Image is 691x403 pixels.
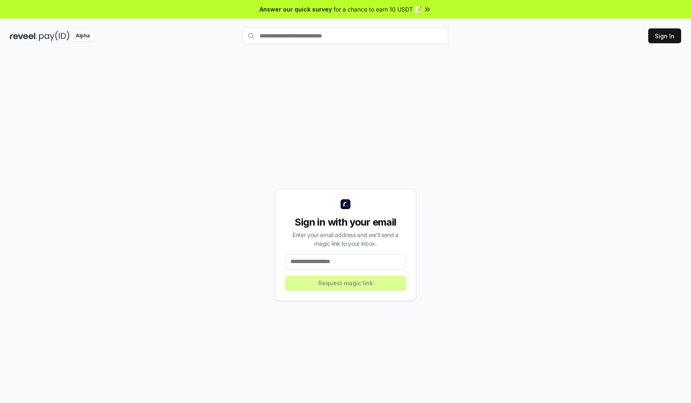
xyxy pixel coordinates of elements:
[341,199,350,209] img: logo_small
[260,5,332,14] span: Answer our quick survey
[71,31,94,41] div: Alpha
[285,231,406,248] div: Enter your email address and we’ll send a magic link to your inbox.
[334,5,422,14] span: for a chance to earn 10 USDT 📝
[648,28,681,43] button: Sign In
[10,31,37,41] img: reveel_dark
[39,31,70,41] img: pay_id
[285,216,406,229] div: Sign in with your email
